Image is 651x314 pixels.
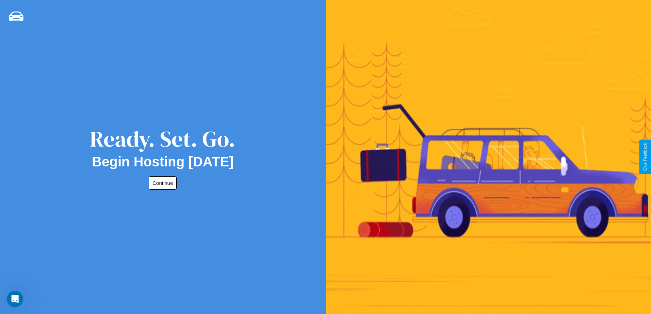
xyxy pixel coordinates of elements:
div: Ready. Set. Go. [90,124,235,154]
iframe: Intercom live chat [7,291,23,307]
button: Continue [149,176,177,190]
div: Give Feedback [643,143,648,171]
h2: Begin Hosting [DATE] [92,154,234,169]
